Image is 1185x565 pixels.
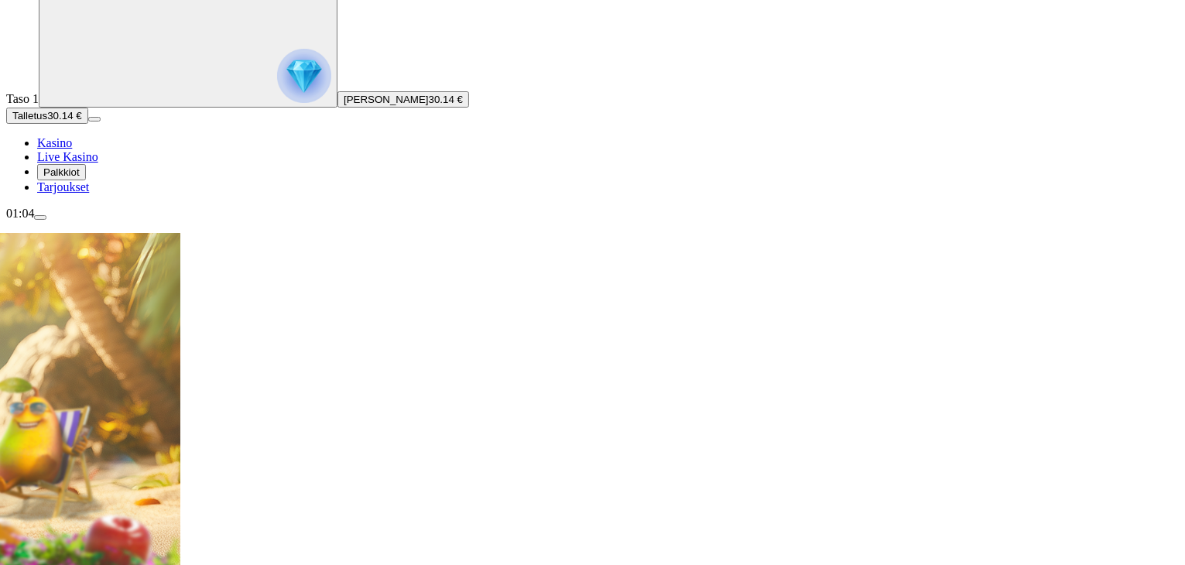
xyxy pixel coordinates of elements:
span: Talletus [12,110,47,122]
a: gift-inverted iconTarjoukset [37,180,89,193]
img: reward progress [277,49,331,103]
button: Talletusplus icon30.14 € [6,108,88,124]
button: reward iconPalkkiot [37,164,86,180]
button: menu [34,215,46,220]
a: diamond iconKasino [37,136,72,149]
span: Taso 1 [6,92,39,105]
span: Live Kasino [37,150,98,163]
span: Palkkiot [43,166,80,178]
span: 30.14 € [429,94,463,105]
button: [PERSON_NAME]30.14 € [337,91,469,108]
span: 01:04 [6,207,34,220]
a: poker-chip iconLive Kasino [37,150,98,163]
span: 30.14 € [47,110,81,122]
span: Tarjoukset [37,180,89,193]
span: [PERSON_NAME] [344,94,429,105]
button: menu [88,117,101,122]
span: Kasino [37,136,72,149]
